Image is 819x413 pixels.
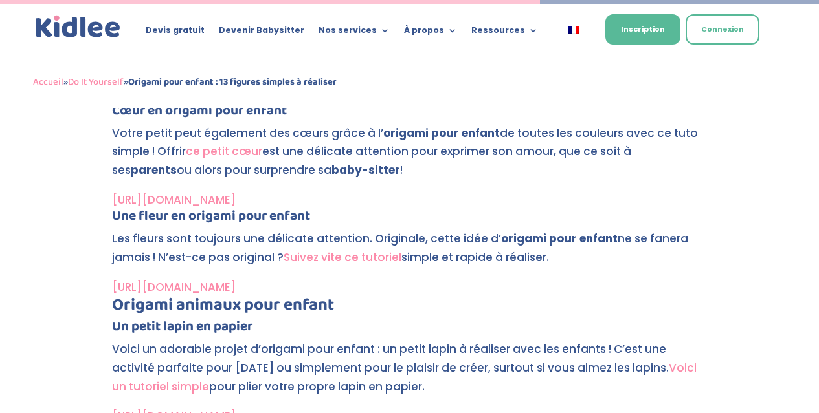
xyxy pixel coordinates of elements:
[112,320,708,340] h4: Un petit lapin en papier
[186,143,262,159] a: ce petit cœur
[319,26,390,40] a: Nos services
[686,14,759,45] a: Connexion
[131,162,177,178] strong: parents
[219,26,304,40] a: Devenir Babysitter
[112,340,708,407] p: Voici un adorable projet d’origami pour enfant : un petit lapin à réaliser avec les enfants ! C’e...
[383,125,500,141] strong: origami pour enfant
[128,74,337,90] strong: Origami pour enfant : 13 figures simples à réaliser
[568,26,579,34] img: Français
[112,124,708,191] p: Votre petit peut également des cœurs grâce à l’ de toutes les couleurs avec ce tuto simple ! Offr...
[112,297,708,320] h3: Origami animaux pour enfant
[501,231,618,246] strong: origami pour enfant
[33,13,124,41] a: Kidlee Logo
[112,229,708,278] p: Les fleurs sont toujours une délicate attention. Originale, cette idée d’ ne se fanera jamais ! N...
[33,13,124,41] img: logo_kidlee_bleu
[112,192,236,207] a: [URL][DOMAIN_NAME]
[112,104,708,124] h4: Cœur en origami pour enfant
[68,74,124,90] a: Do It Yourself
[146,26,205,40] a: Devis gratuit
[33,74,63,90] a: Accueil
[112,209,708,229] h4: Une fleur en origami pour enfant
[284,249,401,265] a: Suivez vite ce tutoriel
[112,360,697,394] a: Voici un tutoriel simple
[605,14,680,45] a: Inscription
[33,74,337,90] span: » »
[112,279,236,295] a: [URL][DOMAIN_NAME]
[471,26,538,40] a: Ressources
[331,162,400,178] strong: baby-sitter
[404,26,457,40] a: À propos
